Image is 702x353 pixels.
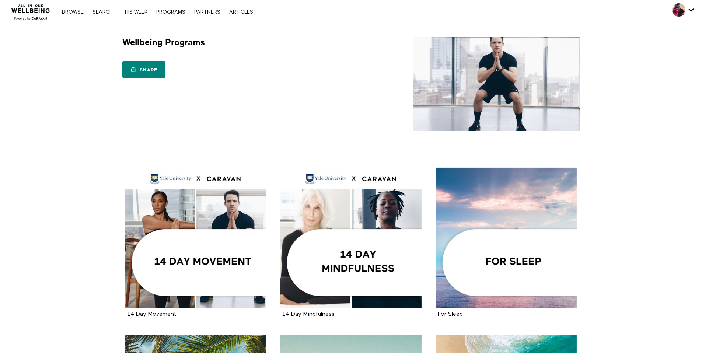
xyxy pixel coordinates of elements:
a: Share [122,61,165,78]
a: Browse [58,10,87,15]
a: ARTICLES [226,10,257,15]
a: PARTNERS [191,10,224,15]
a: 14 Day Movement [127,311,176,317]
a: 14 Day Movement [125,168,266,309]
a: 14 Day Mindfulness [282,311,335,317]
a: THIS WEEK [118,10,151,15]
a: PROGRAMS [153,10,189,15]
h1: Wellbeing Programs [122,37,205,48]
nav: Primary [58,8,256,15]
a: Search [89,10,116,15]
a: For Sleep [438,311,463,317]
a: For Sleep [436,168,577,309]
a: 14 Day Mindfulness [280,168,422,309]
img: Wellbeing Programs [413,37,580,131]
